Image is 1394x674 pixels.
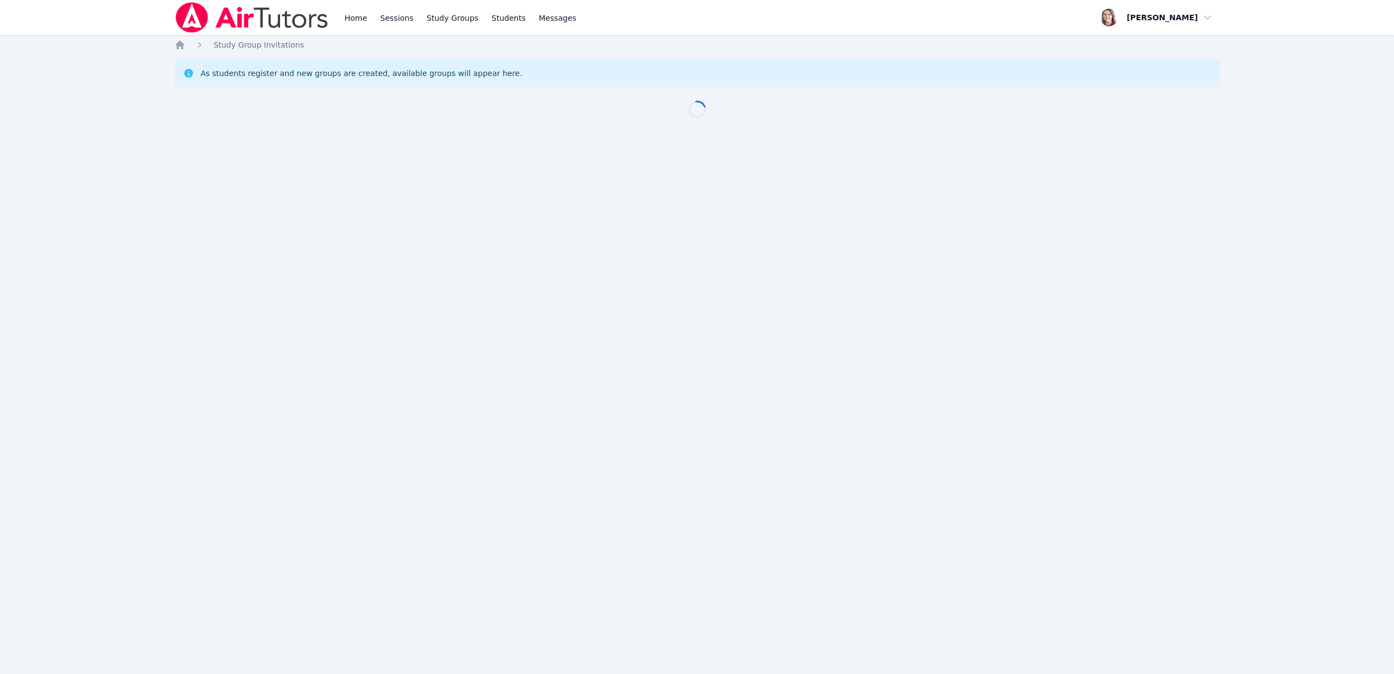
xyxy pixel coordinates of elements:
[174,39,1220,50] nav: Breadcrumb
[539,13,576,24] span: Messages
[214,39,304,50] a: Study Group Invitations
[214,40,304,49] span: Study Group Invitations
[201,68,522,79] div: As students register and new groups are created, available groups will appear here.
[174,2,329,33] img: Air Tutors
